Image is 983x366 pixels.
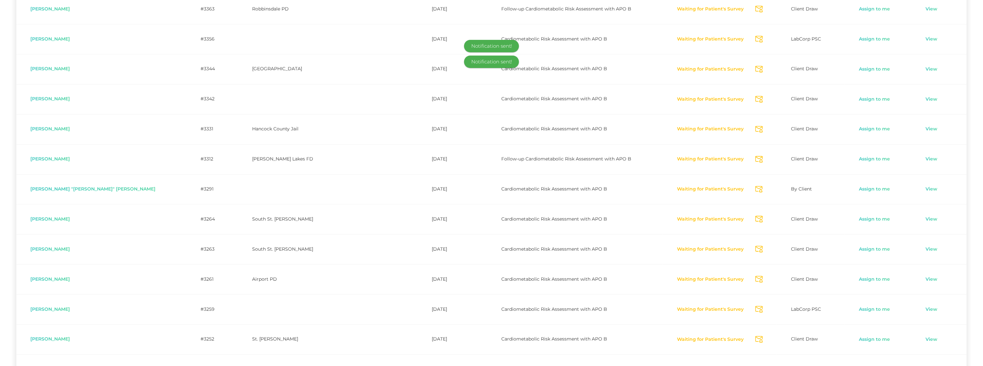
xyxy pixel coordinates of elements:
a: View [925,246,938,253]
span: Follow-up Cardiometabolic Risk Assessment with APO B [501,6,631,12]
span: [PERSON_NAME] [30,246,70,252]
span: Client Draw [791,156,818,162]
svg: Send Notification [755,246,763,253]
a: View [925,276,938,283]
button: Waiting for Patient's Survey [677,276,744,283]
td: [GEOGRAPHIC_DATA] [238,54,340,84]
a: View [925,156,938,162]
span: Client Draw [791,6,818,12]
a: View [925,336,938,343]
svg: Send Notification [755,336,763,343]
span: [PERSON_NAME] [30,156,70,162]
button: Waiting for Patient's Survey [677,186,744,192]
span: Cardiometabolic Risk Assessment with APO B [501,126,607,132]
svg: Send Notification [755,6,763,12]
a: View [925,306,938,313]
td: [DATE] [418,114,487,144]
span: Follow-up Cardiometabolic Risk Assessment with APO B [501,156,631,162]
span: Cardiometabolic Risk Assessment with APO B [501,186,607,192]
td: [DATE] [418,204,487,234]
span: Cardiometabolic Risk Assessment with APO B [501,336,607,342]
a: Assign to me [859,66,891,73]
button: Waiting for Patient's Survey [677,246,744,253]
a: View [925,186,938,192]
td: [DATE] [418,324,487,354]
svg: Send Notification [755,126,763,133]
a: Assign to me [859,186,891,192]
span: Cardiometabolic Risk Assessment with APO B [501,36,607,42]
svg: Send Notification [755,96,763,103]
svg: Send Notification [755,156,763,163]
a: Assign to me [859,36,891,42]
button: Waiting for Patient's Survey [677,96,744,103]
td: #3263 [186,234,238,264]
td: #3252 [186,324,238,354]
span: Cardiometabolic Risk Assessment with APO B [501,216,607,222]
a: Assign to me [859,126,891,132]
a: View [925,6,938,12]
td: #3261 [186,264,238,294]
span: Client Draw [791,336,818,342]
td: #3312 [186,144,238,174]
span: Client Draw [791,126,818,132]
a: View [925,126,938,132]
span: LabCorp PSC [791,36,821,42]
button: Waiting for Patient's Survey [677,156,744,162]
a: Assign to me [859,276,891,283]
td: [DATE] [418,234,487,264]
span: [PERSON_NAME] "[PERSON_NAME]" [PERSON_NAME] [30,186,155,192]
span: By Client [791,186,812,192]
span: Client Draw [791,216,818,222]
span: [PERSON_NAME] [30,276,70,282]
td: [DATE] [418,24,487,54]
button: Waiting for Patient's Survey [677,306,744,313]
td: #3331 [186,114,238,144]
button: Waiting for Patient's Survey [677,66,744,73]
button: Waiting for Patient's Survey [677,216,744,223]
a: Assign to me [859,216,891,223]
td: [DATE] [418,54,487,84]
div: Notification sent! [464,40,519,52]
td: [DATE] [418,264,487,294]
td: [PERSON_NAME] Lakes FD [238,144,340,174]
a: Assign to me [859,6,891,12]
td: #3356 [186,24,238,54]
td: #3342 [186,84,238,114]
a: Assign to me [859,156,891,162]
span: [PERSON_NAME] [30,66,70,72]
td: #3259 [186,294,238,324]
button: Waiting for Patient's Survey [677,336,744,343]
span: Client Draw [791,276,818,282]
a: View [925,216,938,223]
a: View [925,96,938,103]
span: Client Draw [791,96,818,102]
td: Airport PD [238,264,340,294]
td: [DATE] [418,174,487,204]
a: Assign to me [859,246,891,253]
td: #3264 [186,204,238,234]
td: South St. [PERSON_NAME] [238,234,340,264]
td: [DATE] [418,84,487,114]
a: Assign to me [859,336,891,343]
svg: Send Notification [755,306,763,313]
svg: Send Notification [755,216,763,223]
span: Cardiometabolic Risk Assessment with APO B [501,306,607,312]
td: #3344 [186,54,238,84]
svg: Send Notification [755,66,763,73]
td: [DATE] [418,144,487,174]
a: View [925,66,938,73]
button: Waiting for Patient's Survey [677,6,744,12]
span: [PERSON_NAME] [30,336,70,342]
svg: Send Notification [755,186,763,193]
td: South St. [PERSON_NAME] [238,204,340,234]
span: [PERSON_NAME] [30,306,70,312]
span: [PERSON_NAME] [30,216,70,222]
a: Assign to me [859,96,891,103]
svg: Send Notification [755,36,763,42]
div: Notification sent! [464,56,519,68]
span: [PERSON_NAME] [30,36,70,42]
span: Client Draw [791,246,818,252]
span: [PERSON_NAME] [30,6,70,12]
td: #3291 [186,174,238,204]
span: Cardiometabolic Risk Assessment with APO B [501,66,607,72]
